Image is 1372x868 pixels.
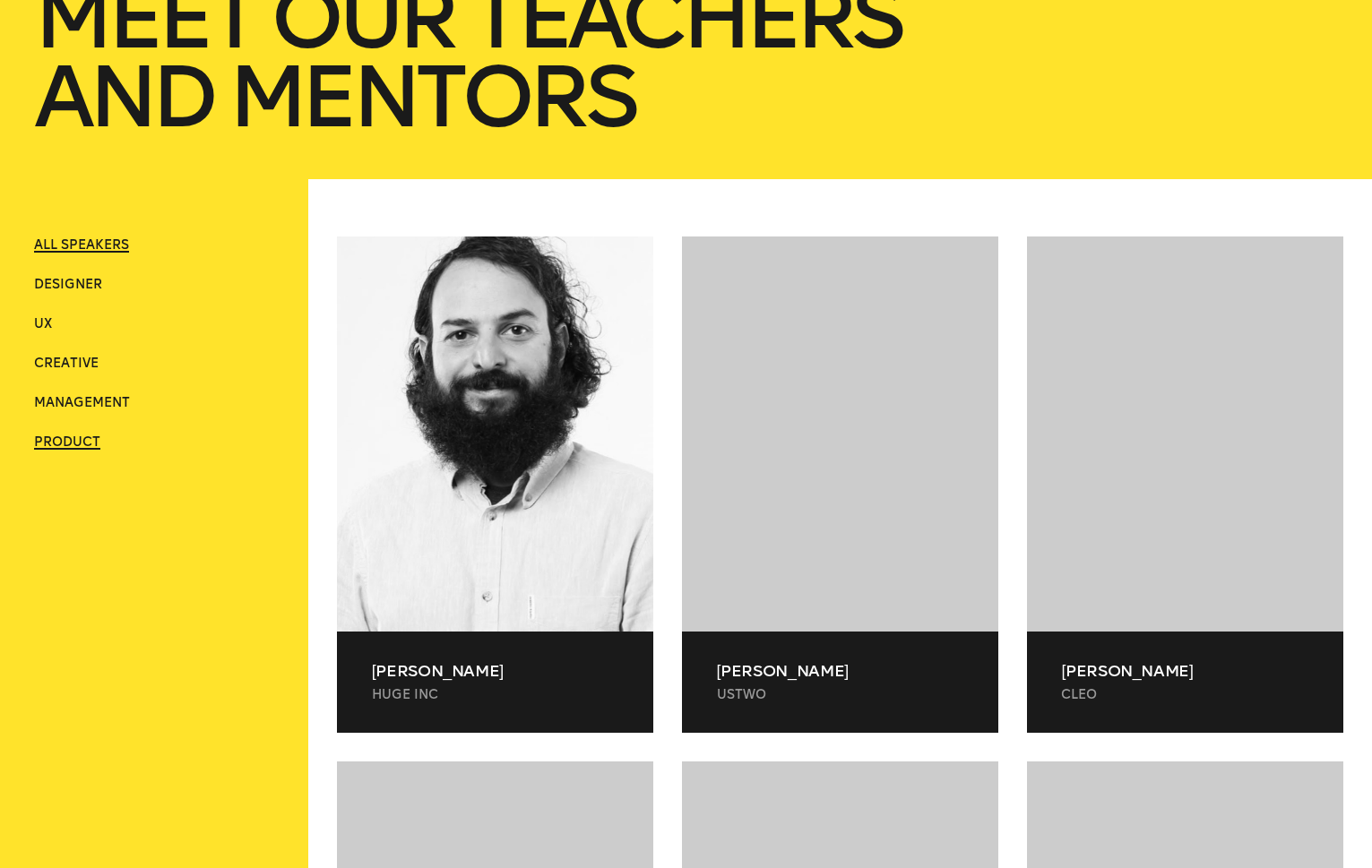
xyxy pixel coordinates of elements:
[34,356,99,371] span: Creative
[1061,686,1308,704] p: Cleo
[34,395,130,410] span: Management
[34,237,129,253] span: ALL SPEAKERS
[1061,660,1308,682] p: [PERSON_NAME]
[717,660,964,682] p: [PERSON_NAME]
[372,686,619,704] p: Huge Inc
[717,686,964,704] p: ustwo
[34,316,52,331] span: UX
[34,434,100,450] span: Product
[34,277,102,292] span: Designer
[372,660,619,682] p: [PERSON_NAME]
